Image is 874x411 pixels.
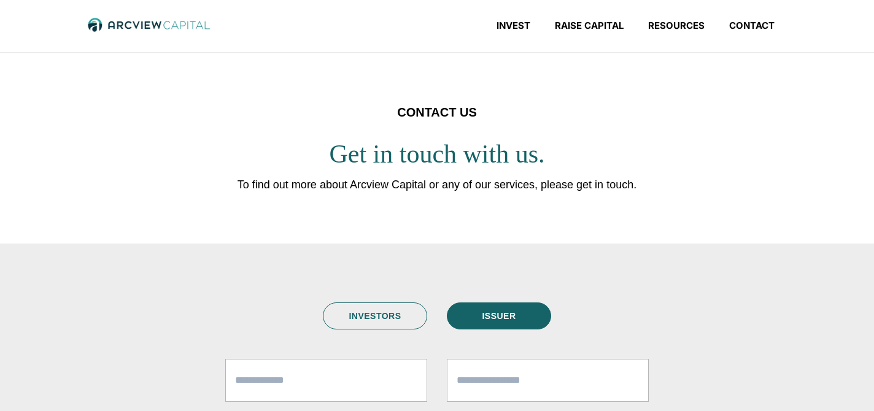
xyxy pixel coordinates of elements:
[323,302,427,329] a: INVESTORS
[717,20,787,32] a: Contact
[484,20,543,32] a: Invest
[447,302,551,329] a: ISSUER
[636,20,717,32] a: Resources
[543,20,636,32] a: Raise Capital
[12,175,862,195] p: To find out more about Arcview Capital or any of our services, please get in touch.
[12,102,862,123] h4: CONTACT US
[12,138,862,171] h2: Get in touch with us.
